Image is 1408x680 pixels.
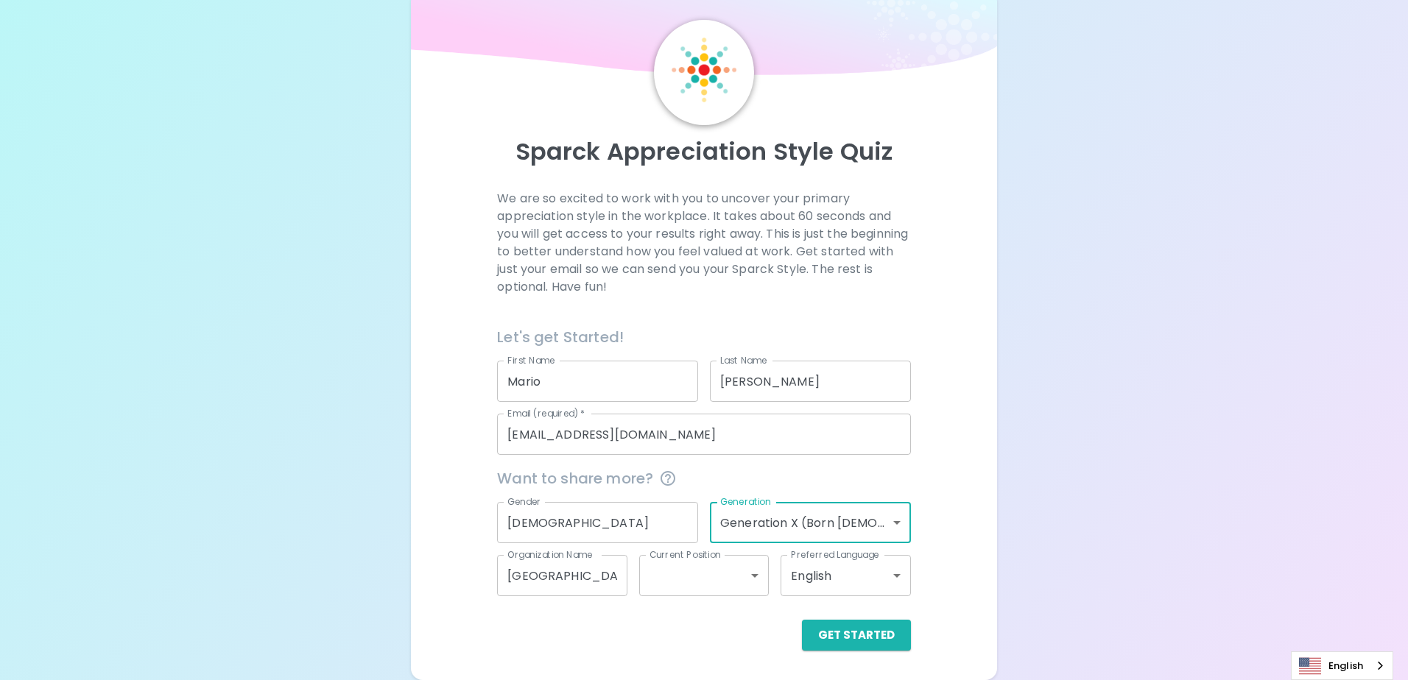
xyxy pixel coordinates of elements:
img: Sparck Logo [672,38,736,102]
p: Sparck Appreciation Style Quiz [429,137,980,166]
h6: Let's get Started! [497,325,910,349]
label: Current Position [650,548,721,561]
label: First Name [507,354,555,366]
div: Generation X (Born [DEMOGRAPHIC_DATA] - [DEMOGRAPHIC_DATA]) [710,502,911,543]
label: Preferred Language [791,548,879,561]
button: Get Started [802,620,911,651]
div: English [781,555,910,596]
a: English [1292,652,1393,679]
label: Gender [507,495,541,508]
span: Want to share more? [497,467,910,490]
label: Generation [720,495,771,508]
aside: Language selected: English [1291,651,1393,680]
p: We are so excited to work with you to uncover your primary appreciation style in the workplace. I... [497,190,910,296]
svg: This information is completely confidential and only used for aggregated appreciation studies at ... [659,470,677,487]
label: Last Name [720,354,767,366]
label: Organization Name [507,548,593,561]
label: Email (required) [507,407,585,419]
div: Language [1291,651,1393,680]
